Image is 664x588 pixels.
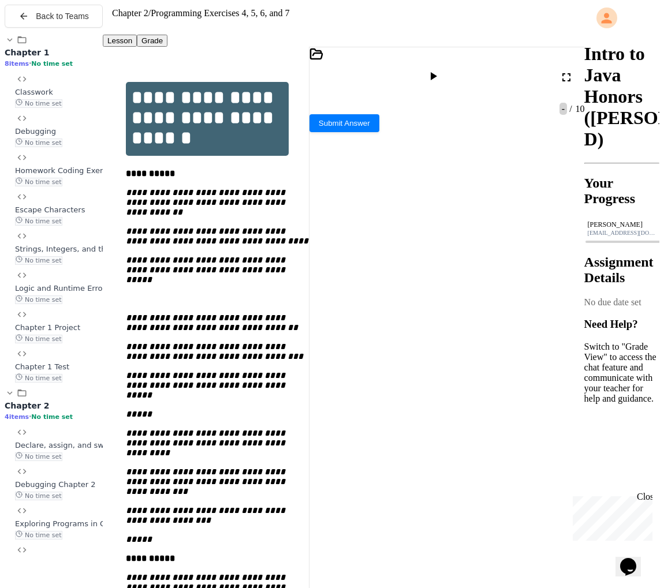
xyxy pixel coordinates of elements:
[584,297,659,308] div: No due date set
[31,413,73,421] span: No time set
[15,138,62,147] span: No time set
[15,245,155,253] span: Strings, Integers, and the + Operator
[15,217,62,226] span: No time set
[5,48,49,57] span: Chapter 1
[29,59,31,68] span: •
[584,318,659,331] h3: Need Help?
[151,8,289,18] span: Programming Exercises 4, 5, 6, and 7
[15,88,53,96] span: Classwork
[584,342,659,404] p: Switch to "Grade View" to access the chat feature and communicate with your teacher for help and ...
[588,230,656,236] div: [EMAIL_ADDRESS][DOMAIN_NAME]
[15,99,62,108] span: No time set
[15,519,137,528] span: Exploring Programs in Chapter 2
[15,205,85,214] span: Escape Characters
[31,60,73,68] span: No time set
[569,104,572,114] span: /
[584,254,659,286] h2: Assignment Details
[15,531,62,540] span: No time set
[15,295,62,304] span: No time set
[15,127,56,136] span: Debugging
[559,103,567,115] span: -
[584,175,659,207] h2: Your Progress
[29,413,31,421] span: •
[112,8,148,18] span: Chapter 2
[15,178,62,186] span: No time set
[5,413,29,421] span: 4 items
[584,5,659,31] div: My Account
[36,12,89,21] span: Back to Teams
[319,119,370,128] span: Submit Answer
[573,104,585,114] span: 10
[15,256,62,265] span: No time set
[615,542,652,576] iframe: chat widget
[5,401,49,410] span: Chapter 2
[15,441,186,450] span: Declare, assign, and swap values of variables
[15,492,62,500] span: No time set
[15,374,62,383] span: No time set
[15,452,62,461] span: No time set
[5,5,80,73] div: Chat with us now!Close
[15,323,80,332] span: Chapter 1 Project
[5,5,103,28] button: Back to Teams
[15,284,110,293] span: Logic and Runtime Errors
[588,220,656,229] div: [PERSON_NAME]
[148,8,151,18] span: /
[5,60,29,68] span: 8 items
[103,35,137,47] button: Lesson
[15,335,62,343] span: No time set
[15,480,96,489] span: Debugging Chapter 2
[15,362,69,371] span: Chapter 1 Test
[584,43,659,150] h1: Intro to Java Honors ([PERSON_NAME] D)
[568,492,652,541] iframe: chat widget
[137,35,167,47] button: Grade
[309,114,379,132] button: Submit Answer
[15,166,121,175] span: Homework Coding Exercises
